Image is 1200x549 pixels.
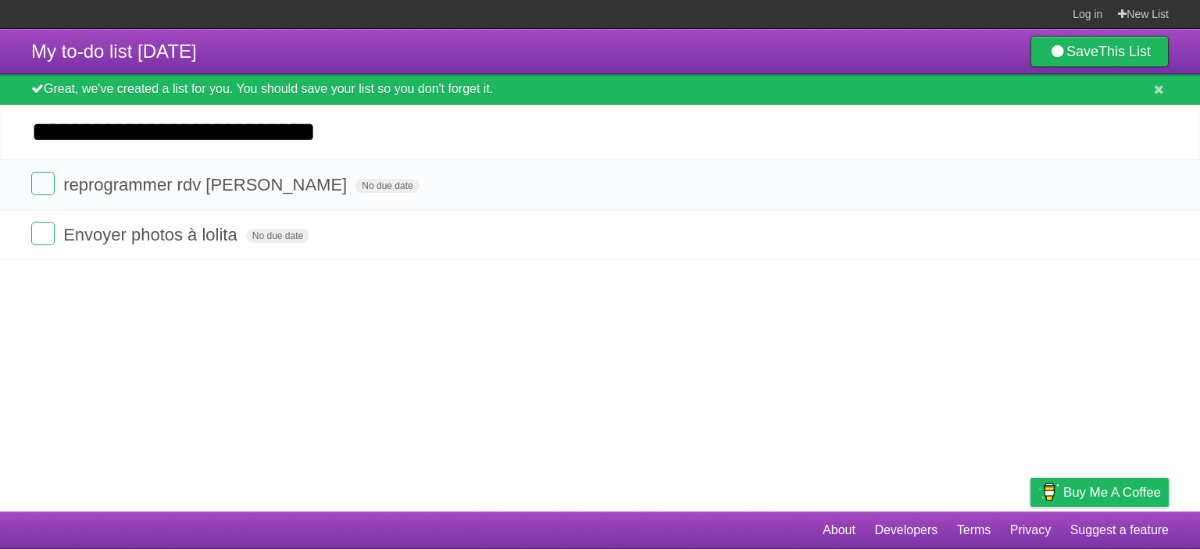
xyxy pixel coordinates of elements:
span: No due date [246,229,309,243]
span: reprogrammer rdv [PERSON_NAME] [63,175,351,194]
span: No due date [355,179,419,193]
img: Buy me a coffee [1038,479,1059,505]
b: This List [1098,44,1151,59]
a: Terms [957,515,991,545]
label: Done [31,222,55,245]
span: Buy me a coffee [1063,479,1161,506]
span: My to-do list [DATE] [31,41,197,62]
a: Suggest a feature [1070,515,1169,545]
a: Privacy [1010,515,1051,545]
a: Buy me a coffee [1030,478,1169,507]
span: Envoyer photos à lolita [63,225,241,244]
a: SaveThis List [1030,36,1169,67]
label: Done [31,172,55,195]
a: Developers [874,515,937,545]
a: About [823,515,855,545]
